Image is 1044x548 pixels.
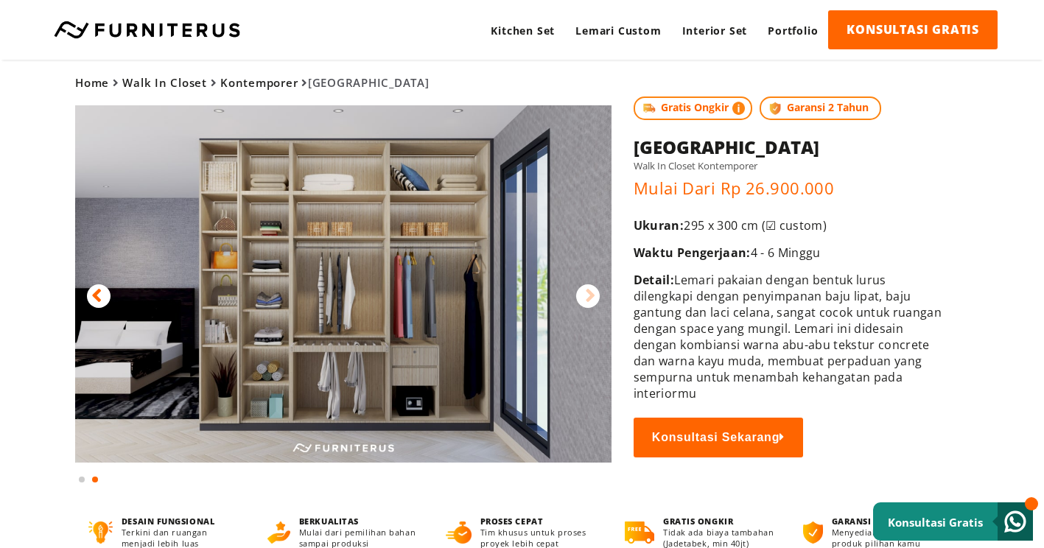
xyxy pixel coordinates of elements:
img: protect.png [767,100,783,116]
span: Gratis Ongkir [634,96,753,120]
span: Detail: [634,272,674,288]
img: bergaransi.png [803,521,822,544]
span: [GEOGRAPHIC_DATA] [75,75,430,90]
p: Mulai Dari Rp 26.900.000 [634,177,947,199]
p: 4 - 6 Minggu [634,245,947,261]
h5: Walk In Closet Kontemporer [634,159,947,172]
a: Walk In Closet [122,75,207,90]
img: desain-fungsional.png [88,521,113,544]
a: Portfolio [757,10,828,51]
img: shipping.jpg [641,100,657,116]
span: Waktu Pengerjaan: [634,245,751,261]
a: Konsultasi Gratis [873,502,1033,541]
img: berkualitas.png [267,521,290,544]
button: Konsultasi Sekarang [634,418,803,457]
p: Lemari pakaian dengan bentuk lurus dilengkapi dengan penyimpanan baju lipat, baju gantung dan lac... [634,272,947,401]
small: Konsultasi Gratis [888,515,983,530]
h1: [GEOGRAPHIC_DATA] [634,135,947,159]
h4: PROSES CEPAT [480,516,598,527]
h4: DESAIN FUNGSIONAL [122,516,240,527]
a: Kitchen Set [480,10,565,51]
img: gratis-ongkir.png [625,521,654,544]
a: Lemari Custom [565,10,671,51]
p: 295 x 300 cm (☑ custom) [634,217,947,233]
a: KONSULTASI GRATIS [828,10,998,49]
h4: BERKUALITAS [299,516,418,527]
a: Interior Set [672,10,758,51]
h4: GRATIS ONGKIR [663,516,776,527]
a: Home [75,75,109,90]
h4: GARANSI 2 TAHUN [832,516,955,527]
span: Garansi 2 Tahun [760,96,881,120]
img: proses-cepat.png [446,521,471,544]
img: info-colored.png [732,100,746,116]
a: Kontemporer [220,75,298,90]
span: Ukuran: [634,217,684,233]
